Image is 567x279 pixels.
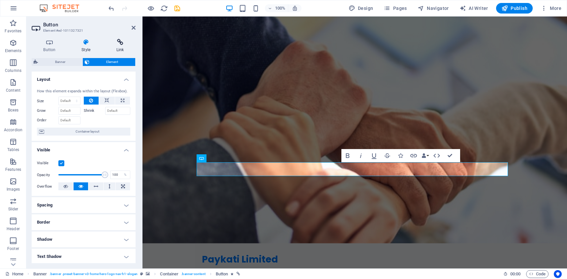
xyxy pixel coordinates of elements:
[4,127,22,133] p: Accordion
[381,3,409,14] button: Pages
[83,58,136,66] button: Element
[236,272,240,276] i: This element is linked
[526,270,549,278] button: Code
[7,246,19,251] p: Footer
[40,58,80,66] span: Banner
[37,107,58,115] label: Grow
[32,214,136,230] h4: Border
[37,89,130,94] div: How this element expands within the layout (Flexbox).
[349,5,373,12] span: Design
[541,5,561,12] span: More
[231,272,234,276] i: Element contains an animation
[49,270,138,278] span: . banner .preset-banner-v3-home-hero-logo-nav-h1-slogan
[381,149,394,162] button: Strikethrough
[346,3,376,14] button: Design
[384,5,407,12] span: Pages
[33,270,47,278] span: Click to select. Double-click to edit
[430,149,443,162] button: HTML
[37,183,58,191] label: Overflow
[107,4,115,12] button: undo
[529,270,546,278] span: Code
[58,116,80,124] input: Default
[554,270,562,278] button: Usercentrics
[160,4,168,12] button: reload
[84,107,105,115] label: Shrink
[538,3,564,14] button: More
[275,4,285,12] h6: 100%
[37,128,130,136] button: Container layout
[5,167,21,172] p: Features
[496,3,533,14] button: Publish
[43,28,122,34] h3: Element #ed-1011327321
[33,270,240,278] nav: breadcrumb
[32,142,136,154] h4: Visible
[341,149,354,162] button: Bold (⌘B)
[5,48,22,53] p: Elements
[58,107,80,115] input: Default
[421,149,430,162] button: Data Bindings
[346,3,376,14] div: Design (Ctrl+Alt+Y)
[8,108,19,113] p: Boxes
[70,39,105,53] h4: Style
[7,147,19,152] p: Tables
[38,4,87,12] img: Editor Logo
[32,72,136,83] h4: Layout
[7,187,20,192] p: Images
[173,4,181,12] button: save
[515,271,516,276] span: :
[216,270,228,278] span: Click to select. Double-click to edit
[459,5,488,12] span: AI Writer
[32,197,136,213] h4: Spacing
[46,128,128,136] span: Container layout
[418,5,449,12] span: Navigator
[140,272,143,276] i: This element is a customizable preset
[160,5,168,12] i: Reload page
[292,5,298,11] i: On resize automatically adjust zoom level to fit chosen device.
[510,270,520,278] span: 00 00
[7,226,20,232] p: Header
[32,249,136,264] h4: Text Shadow
[444,149,456,162] button: Confirm (⌘+⏎)
[355,149,367,162] button: Italic (⌘I)
[160,270,178,278] span: Container
[105,107,131,115] input: Default
[37,99,58,103] label: Size
[5,28,21,34] p: Favorites
[147,4,155,12] button: Click here to leave preview mode and continue editing
[105,39,136,53] h4: Link
[394,149,407,162] button: Icons
[265,4,288,12] button: 100%
[368,149,380,162] button: Underline (⌘U)
[37,159,58,167] label: Visible
[181,270,205,278] span: . banner-content
[91,58,134,66] span: Element
[173,5,181,12] i: Save (Ctrl+S)
[415,3,452,14] button: Navigator
[146,272,150,276] i: This element contains a background
[407,149,420,162] button: Link
[501,5,527,12] span: Publish
[37,116,58,124] label: Order
[6,88,20,93] p: Content
[108,5,115,12] i: Undo: Change Button design (Ctrl+Z)
[8,206,18,212] p: Slider
[121,171,130,179] div: %
[43,22,136,28] h2: Button
[32,58,82,66] button: Banner
[37,173,58,177] label: Opacity
[503,270,521,278] h6: Session time
[32,232,136,247] h4: Shadow
[457,3,491,14] button: AI Writer
[5,270,23,278] a: Click to cancel selection. Double-click to open Pages
[32,39,70,53] h4: Button
[5,68,21,73] p: Columns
